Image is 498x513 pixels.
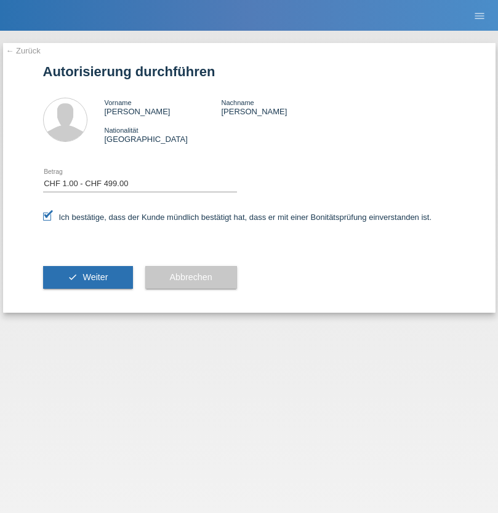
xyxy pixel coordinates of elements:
[43,266,133,289] button: check Weiter
[170,272,212,282] span: Abbrechen
[43,213,432,222] label: Ich bestätige, dass der Kunde mündlich bestätigt hat, dass er mit einer Bonitätsprüfung einversta...
[105,127,139,134] span: Nationalität
[105,125,222,144] div: [GEOGRAPHIC_DATA]
[68,272,78,282] i: check
[105,98,222,116] div: [PERSON_NAME]
[221,99,254,106] span: Nachname
[82,272,108,282] span: Weiter
[467,12,492,19] a: menu
[473,10,486,22] i: menu
[6,46,41,55] a: ← Zurück
[221,98,338,116] div: [PERSON_NAME]
[43,64,456,79] h1: Autorisierung durchführen
[145,266,237,289] button: Abbrechen
[105,99,132,106] span: Vorname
